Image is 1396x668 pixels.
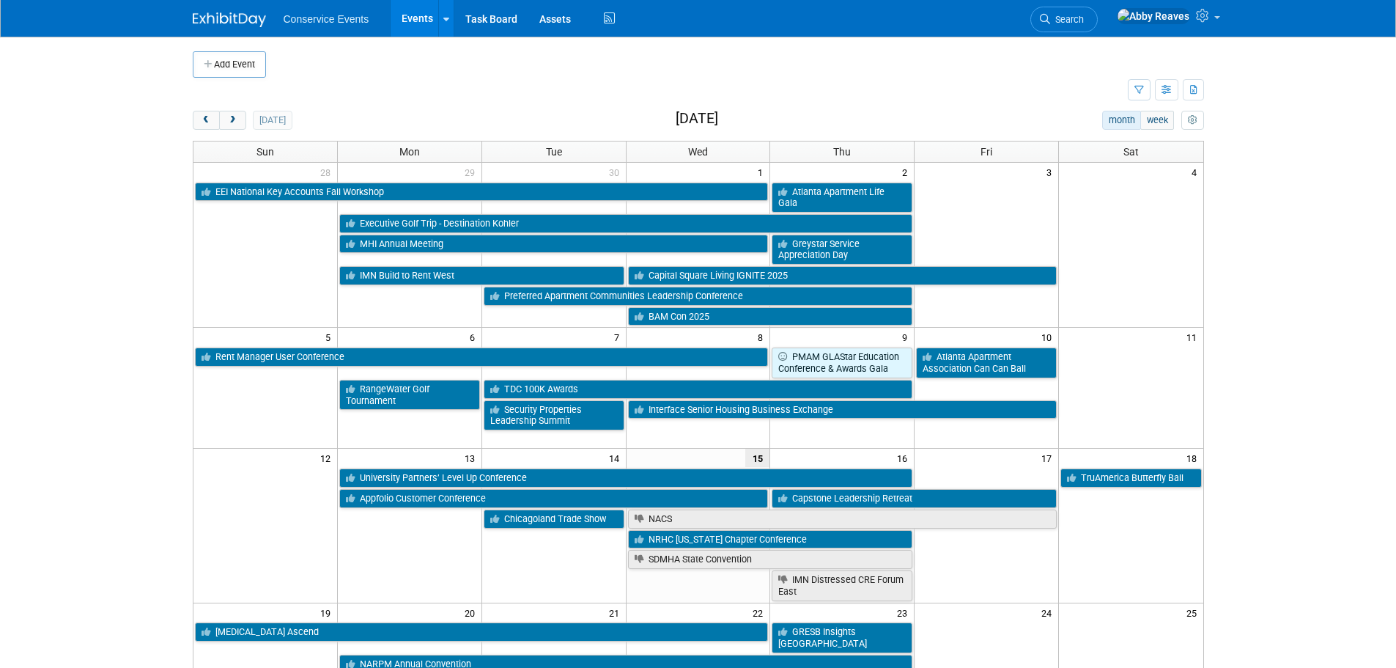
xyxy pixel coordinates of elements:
button: myCustomButton [1181,111,1203,130]
span: Tue [546,146,562,158]
span: 7 [613,328,626,346]
button: prev [193,111,220,130]
span: 13 [463,449,481,467]
span: 15 [745,449,769,467]
button: [DATE] [253,111,292,130]
span: 22 [751,603,769,622]
a: University Partners’ Level Up Conference [339,469,912,488]
a: Executive Golf Trip - Destination Kohler [339,214,912,233]
span: Fri [980,146,992,158]
span: Conservice Events [284,13,369,25]
a: GRESB Insights [GEOGRAPHIC_DATA] [772,623,912,653]
span: 16 [895,449,914,467]
span: 6 [468,328,481,346]
span: 12 [319,449,337,467]
img: ExhibitDay [193,12,266,27]
span: 5 [324,328,337,346]
a: Capstone Leadership Retreat [772,489,1057,508]
a: NACS [628,510,1057,529]
span: Thu [833,146,851,158]
a: Interface Senior Housing Business Exchange [628,400,1057,419]
a: EEI National Key Accounts Fall Workshop [195,183,769,202]
a: Greystar Service Appreciation Day [772,235,912,265]
span: Mon [399,146,420,158]
span: 2 [901,163,914,181]
span: Search [1050,14,1084,25]
span: 4 [1190,163,1203,181]
span: 11 [1185,328,1203,346]
span: 25 [1185,603,1203,622]
span: 30 [607,163,626,181]
a: Rent Manager User Conference [195,348,769,367]
a: Search [1030,7,1098,32]
button: next [219,111,246,130]
span: 20 [463,603,481,622]
span: 23 [895,603,914,622]
img: Abby Reaves [1117,8,1190,24]
a: TDC 100K Awards [484,380,913,399]
span: 14 [607,449,626,467]
span: 8 [756,328,769,346]
span: 18 [1185,449,1203,467]
a: NRHC [US_STATE] Chapter Conference [628,530,913,549]
a: PMAM GLAStar Education Conference & Awards Gala [772,348,912,378]
a: Capital Square Living IGNITE 2025 [628,266,1057,285]
span: 29 [463,163,481,181]
h2: [DATE] [676,111,718,127]
a: Chicagoland Trade Show [484,510,624,529]
span: Sat [1123,146,1139,158]
a: [MEDICAL_DATA] Ascend [195,623,769,642]
a: Atlanta Apartment Association Can Can Ball [916,348,1057,378]
a: Security Properties Leadership Summit [484,400,624,430]
span: Sun [256,146,274,158]
a: SDMHA State Convention [628,550,913,569]
button: month [1102,111,1141,130]
a: TruAmerica Butterfly Ball [1060,469,1201,488]
a: IMN Build to Rent West [339,266,624,285]
a: Atlanta Apartment Life Gala [772,183,912,213]
a: MHI Annual Meeting [339,235,769,254]
span: 1 [756,163,769,181]
button: Add Event [193,51,266,78]
a: IMN Distressed CRE Forum East [772,570,912,601]
span: 19 [319,603,337,622]
i: Personalize Calendar [1188,116,1197,125]
span: 24 [1040,603,1058,622]
span: 9 [901,328,914,346]
a: Appfolio Customer Conference [339,489,769,508]
span: 21 [607,603,626,622]
a: Preferred Apartment Communities Leadership Conference [484,287,913,306]
span: 28 [319,163,337,181]
span: Wed [688,146,708,158]
a: RangeWater Golf Tournament [339,380,480,410]
span: 10 [1040,328,1058,346]
span: 17 [1040,449,1058,467]
a: BAM Con 2025 [628,307,913,326]
span: 3 [1045,163,1058,181]
button: week [1140,111,1174,130]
